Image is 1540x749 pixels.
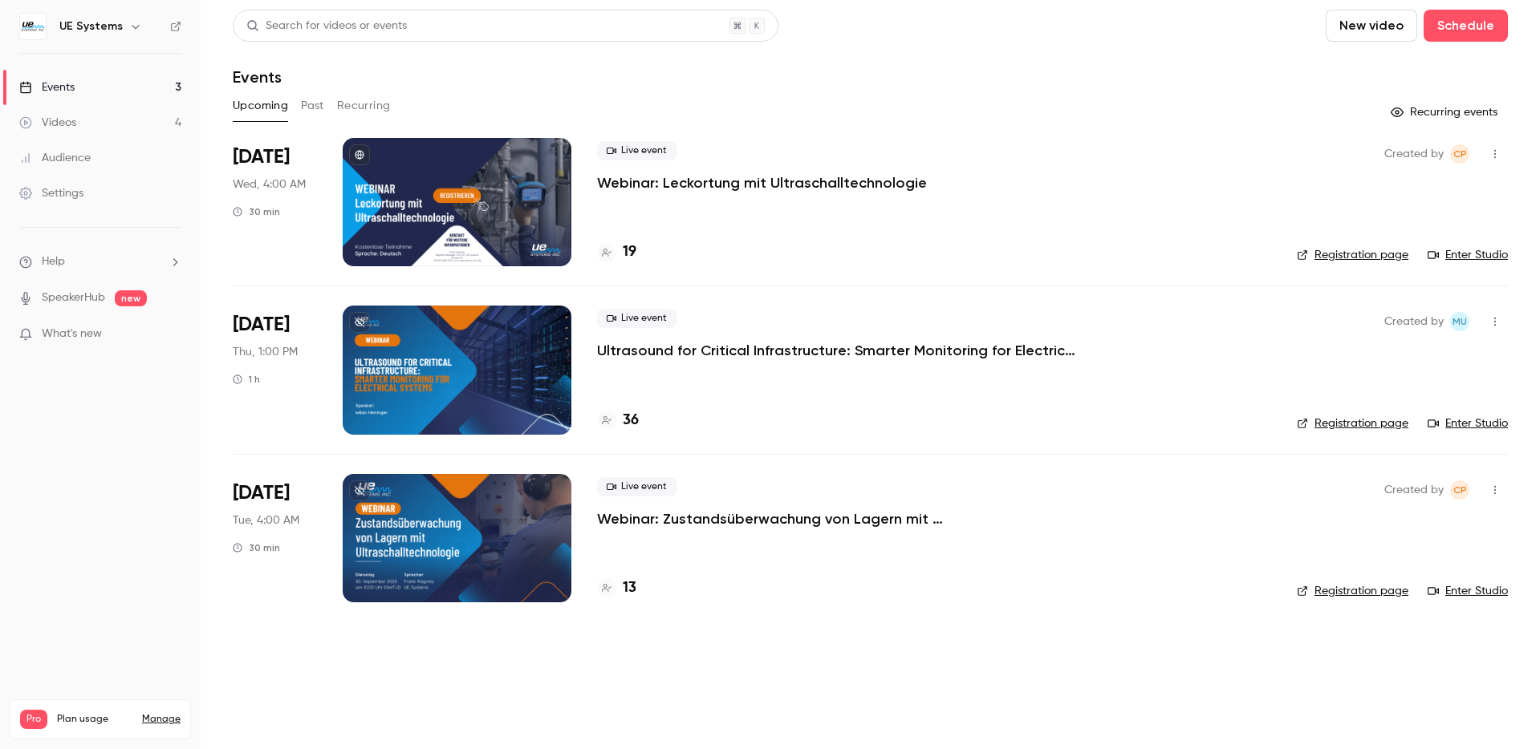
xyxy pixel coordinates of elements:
div: 1 h [233,373,260,386]
div: Events [19,79,75,95]
a: Webinar: Leckortung mit Ultraschalltechnologie [597,173,927,192]
span: Help [42,253,65,270]
h6: UE Systems [59,18,123,34]
div: Sep 18 Thu, 1:00 PM (America/New York) [233,306,317,434]
div: Sep 30 Tue, 10:00 AM (Europe/Amsterdam) [233,474,317,602]
button: New video [1326,10,1417,42]
span: CP [1453,144,1467,164]
div: Videos [19,115,76,131]
li: help-dropdown-opener [19,253,181,270]
span: What's new [42,326,102,342]
h4: 19 [623,241,636,263]
iframe: Noticeable Trigger [162,327,181,342]
span: Tue, 4:00 AM [233,512,299,528]
span: Wed, 4:00 AM [233,176,306,192]
a: Manage [142,713,181,726]
h4: 13 [623,577,636,599]
span: Created by [1384,480,1444,500]
a: Registration page [1297,247,1408,263]
a: Registration page [1297,583,1408,599]
a: Enter Studio [1428,247,1508,263]
span: [DATE] [233,480,290,506]
div: 30 min [233,205,280,218]
button: Past [301,93,324,119]
div: Audience [19,150,91,166]
a: Webinar: Zustandsüberwachung von Lagern mit Ultraschalltechnologie [597,509,1079,528]
span: Marketing UE Systems [1450,312,1469,331]
span: Created by [1384,144,1444,164]
span: Pro [20,710,47,729]
span: Plan usage [57,713,132,726]
a: Registration page [1297,415,1408,431]
button: Recurring [337,93,391,119]
h4: 36 [623,410,639,431]
div: Sep 17 Wed, 10:00 AM (Europe/Amsterdam) [233,138,317,266]
a: 36 [597,410,639,431]
span: [DATE] [233,144,290,170]
div: 30 min [233,541,280,554]
button: Upcoming [233,93,288,119]
a: SpeakerHub [42,289,105,306]
span: new [115,290,147,306]
span: CP [1453,480,1467,500]
span: Thu, 1:00 PM [233,344,298,360]
a: Ultrasound for Critical Infrastructure: Smarter Monitoring for Electrical Systems [597,341,1079,360]
span: Cláudia Pereira [1450,144,1469,164]
button: Recurring events [1384,99,1508,125]
span: [DATE] [233,312,290,338]
a: 19 [597,241,636,263]
a: Enter Studio [1428,583,1508,599]
div: Settings [19,185,83,201]
div: Search for videos or events [246,18,407,34]
span: MU [1453,312,1467,331]
span: Created by [1384,312,1444,331]
span: Live event [597,141,677,160]
img: UE Systems [20,14,46,39]
a: Enter Studio [1428,415,1508,431]
button: Schedule [1424,10,1508,42]
span: Live event [597,477,677,496]
h1: Events [233,67,282,87]
a: 13 [597,577,636,599]
span: Live event [597,309,677,328]
span: Cláudia Pereira [1450,480,1469,500]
